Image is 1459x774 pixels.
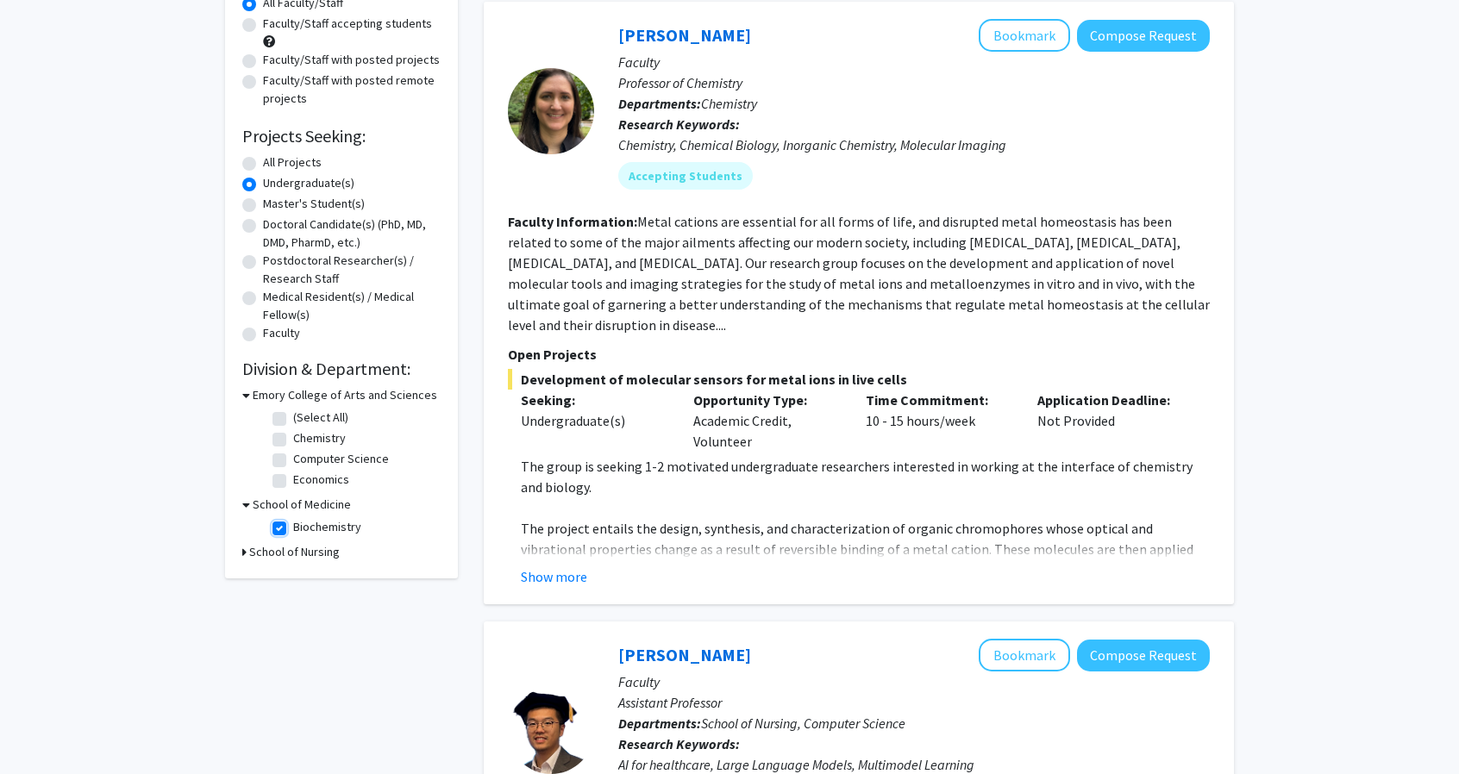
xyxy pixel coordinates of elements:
label: Faculty/Staff with posted projects [263,51,440,69]
a: [PERSON_NAME] [618,644,751,665]
fg-read-more: Metal cations are essential for all forms of life, and disrupted metal homeostasis has been relat... [508,213,1210,334]
p: Open Projects [508,344,1210,365]
button: Add Daniela Buccella to Bookmarks [979,19,1070,52]
p: Application Deadline: [1037,390,1184,410]
label: Economics [293,471,349,489]
a: [PERSON_NAME] [618,24,751,46]
label: Biochemistry [293,518,361,536]
button: Add JIaying Lu to Bookmarks [979,639,1070,671]
h3: School of Medicine [253,496,351,514]
p: Time Commitment: [866,390,1012,410]
p: Professor of Chemistry [618,72,1210,93]
div: Chemistry, Chemical Biology, Inorganic Chemistry, Molecular Imaging [618,134,1210,155]
button: Compose Request to JIaying Lu [1077,640,1210,671]
label: Faculty/Staff with posted remote projects [263,72,441,108]
p: Opportunity Type: [693,390,840,410]
label: All Projects [263,153,322,172]
h2: Projects Seeking: [242,126,441,147]
b: Research Keywords: [618,115,740,133]
div: Academic Credit, Volunteer [680,390,853,452]
div: Not Provided [1024,390,1197,452]
p: The group is seeking 1-2 motivated undergraduate researchers interested in working at the interfa... [521,456,1210,497]
span: Chemistry [701,95,757,112]
b: Departments: [618,95,701,112]
h2: Division & Department: [242,359,441,379]
label: Postdoctoral Researcher(s) / Research Staff [263,252,441,288]
p: Assistant Professor [618,692,1210,713]
label: Chemistry [293,429,346,447]
label: Faculty/Staff accepting students [263,15,432,33]
div: 10 - 15 hours/week [853,390,1025,452]
p: Faculty [618,671,1210,692]
b: Research Keywords: [618,735,740,752]
h3: School of Nursing [249,543,340,561]
label: Undergraduate(s) [263,174,354,192]
label: Computer Science [293,450,389,468]
label: Master's Student(s) [263,195,365,213]
button: Show more [521,566,587,587]
b: Departments: [618,715,701,732]
label: Faculty [263,324,300,342]
label: (Select All) [293,409,348,427]
button: Compose Request to Daniela Buccella [1077,20,1210,52]
p: Faculty [618,52,1210,72]
b: Faculty Information: [508,213,637,230]
span: Development of molecular sensors for metal ions in live cells [508,369,1210,390]
label: Doctoral Candidate(s) (PhD, MD, DMD, PharmD, etc.) [263,215,441,252]
p: Seeking: [521,390,667,410]
p: The project entails the design, synthesis, and characterization of organic chromophores whose opt... [521,518,1210,601]
label: Medical Resident(s) / Medical Fellow(s) [263,288,441,324]
div: Undergraduate(s) [521,410,667,431]
h3: Emory College of Arts and Sciences [253,386,437,404]
mat-chip: Accepting Students [618,162,753,190]
iframe: Chat [13,696,73,761]
span: School of Nursing, Computer Science [701,715,905,732]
